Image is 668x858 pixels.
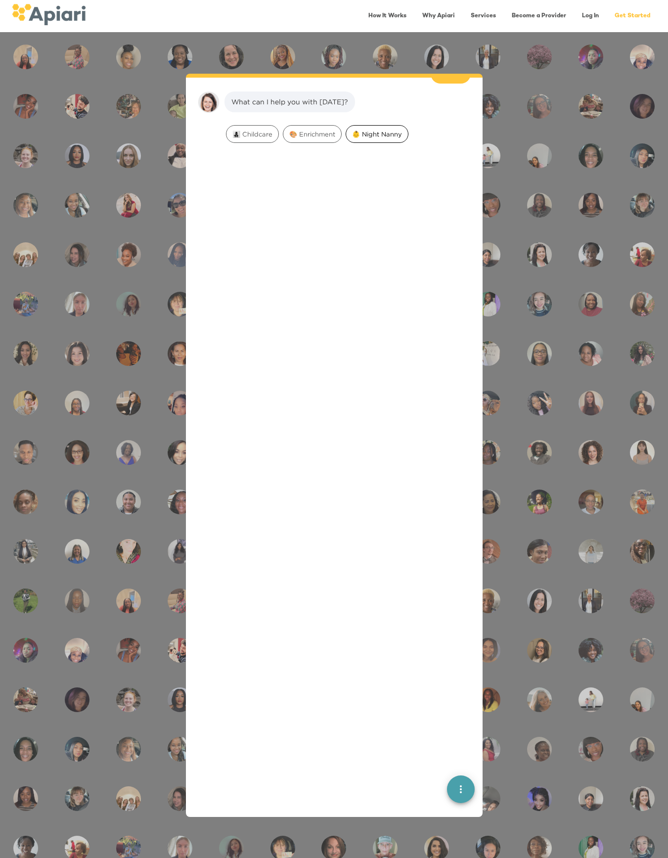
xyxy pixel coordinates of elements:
[283,130,341,139] span: 🎨 Enrichment
[346,130,408,139] span: 👶 Night Nanny
[231,97,348,107] div: What can I help you with [DATE]?
[283,125,342,143] div: 🎨 Enrichment
[198,91,220,113] img: amy.37686e0395c82528988e.png
[506,6,572,26] a: Become a Provider
[465,6,502,26] a: Services
[576,6,605,26] a: Log In
[346,125,408,143] div: 👶 Night Nanny
[226,130,278,139] span: 👩‍👧‍👦 Childcare
[609,6,656,26] a: Get Started
[447,775,475,803] button: quick menu
[416,6,461,26] a: Why Apiari
[226,125,279,143] div: 👩‍👧‍👦 Childcare
[362,6,412,26] a: How It Works
[12,4,86,25] img: logo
